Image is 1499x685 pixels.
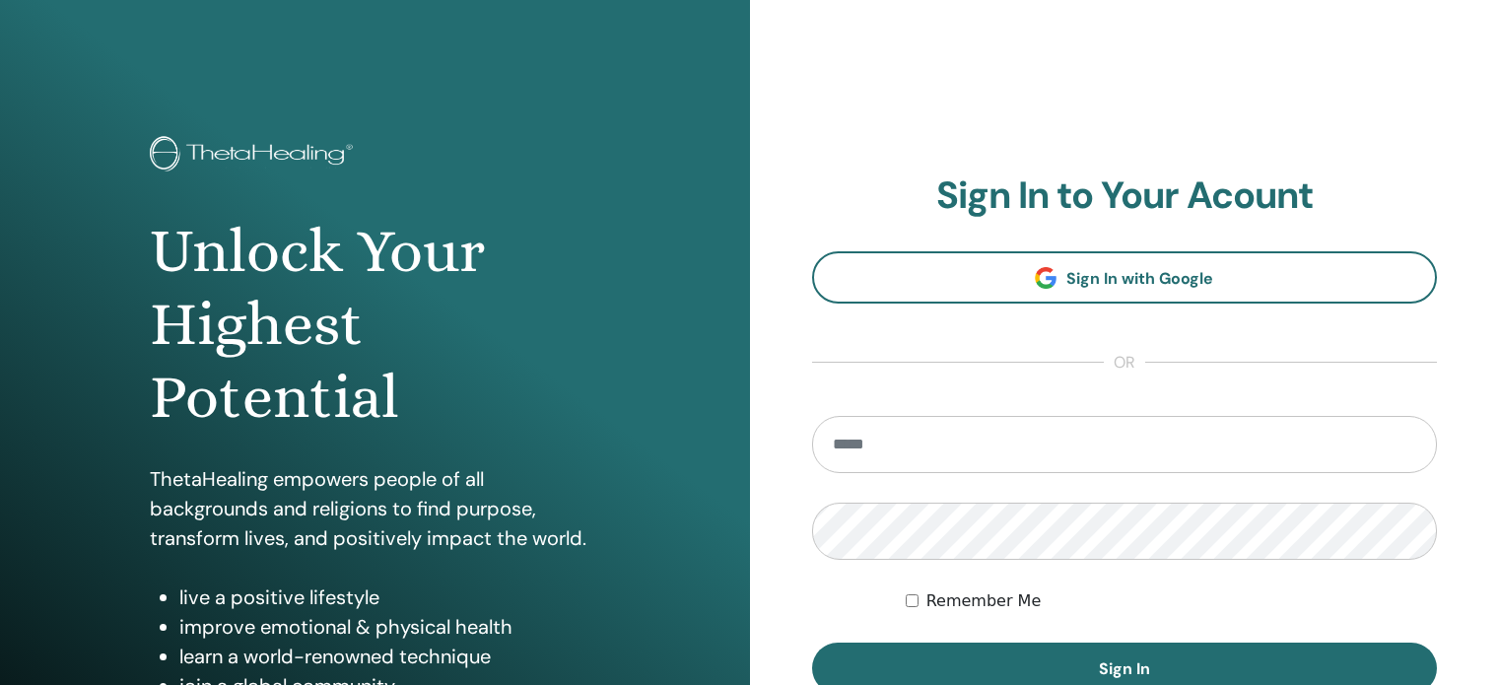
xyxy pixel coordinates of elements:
[179,612,600,642] li: improve emotional & physical health
[179,642,600,671] li: learn a world-renowned technique
[1066,268,1213,289] span: Sign In with Google
[812,251,1438,304] a: Sign In with Google
[1099,658,1150,679] span: Sign In
[812,173,1438,219] h2: Sign In to Your Acount
[150,215,600,435] h1: Unlock Your Highest Potential
[179,582,600,612] li: live a positive lifestyle
[150,464,600,553] p: ThetaHealing empowers people of all backgrounds and religions to find purpose, transform lives, a...
[926,589,1042,613] label: Remember Me
[906,589,1437,613] div: Keep me authenticated indefinitely or until I manually logout
[1104,351,1145,375] span: or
